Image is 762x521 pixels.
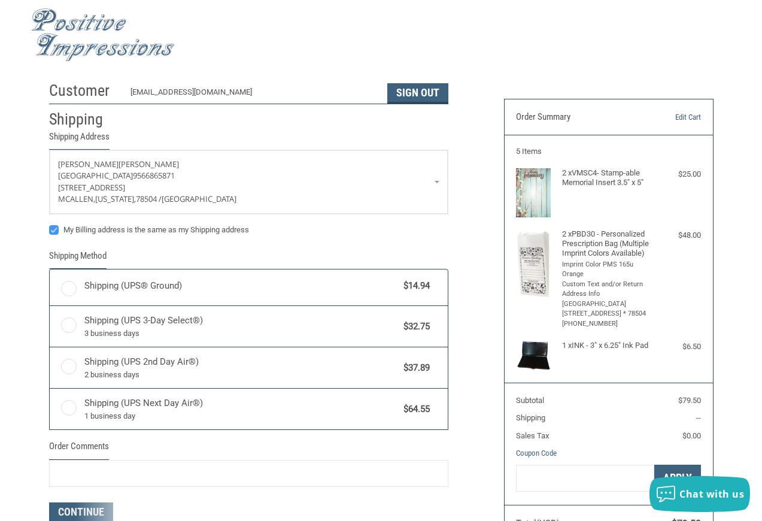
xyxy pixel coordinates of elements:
div: [EMAIL_ADDRESS][DOMAIN_NAME] [130,86,375,104]
button: Apply [654,465,701,492]
span: [US_STATE], [95,193,136,204]
span: Chat with us [679,487,744,501]
h2: Customer [49,81,119,101]
h4: 1 x INK - 3" x 6.25" Ink Pad [562,341,652,350]
li: Imprint Color PMS 165u Orange [562,260,652,280]
button: Chat with us [649,476,750,512]
h3: Order Summary [516,111,642,123]
h2: Shipping [49,110,119,129]
label: My Billing address is the same as my Shipping address [49,225,448,235]
span: McAllen, [58,193,95,204]
h3: 5 Items [516,147,701,156]
span: Shipping (UPS 2nd Day Air®) [84,355,398,380]
a: Edit Cart [642,111,701,123]
h4: 2 x VMSC4- Stamp-able Memorial Insert 3.5" x 5" [562,168,652,188]
span: $37.89 [398,361,430,375]
span: [GEOGRAPHIC_DATA] [58,170,133,181]
span: $14.94 [398,279,430,293]
span: Shipping (UPS® Ground) [84,279,398,293]
legend: Order Comments [49,440,109,459]
span: 3 business days [84,328,398,340]
input: Gift Certificate or Coupon Code [516,465,654,492]
span: 9566865871 [133,170,175,181]
a: Coupon Code [516,449,557,458]
div: $6.50 [655,341,701,353]
span: 2 business days [84,369,398,381]
span: $64.55 [398,402,430,416]
img: Positive Impressions [31,8,175,62]
div: $25.00 [655,168,701,180]
span: Subtotal [516,396,544,405]
span: [STREET_ADDRESS] [58,182,125,193]
span: $32.75 [398,320,430,334]
span: $79.50 [678,396,701,405]
span: -- [696,413,701,422]
h4: 2 x PBD30 - Personalized Prescription Bag (Multiple Imprint Colors Available) [562,229,652,259]
div: $48.00 [655,229,701,241]
span: 78504 / [136,193,162,204]
span: Shipping [516,413,545,422]
li: Custom Text and/or Return Address Info [GEOGRAPHIC_DATA][STREET_ADDRESS] * 78504 [PHONE_NUMBER] [562,280,652,329]
span: $0.00 [682,431,701,440]
legend: Shipping Method [49,249,107,269]
span: Shipping (UPS Next Day Air®) [84,396,398,422]
span: [PERSON_NAME] [119,159,179,169]
a: Enter or select a different address [50,150,448,214]
legend: Shipping Address [49,130,110,150]
span: [PERSON_NAME] [58,159,119,169]
span: [GEOGRAPHIC_DATA] [162,193,236,204]
span: 1 business day [84,410,398,422]
span: Shipping (UPS 3-Day Select®) [84,314,398,339]
button: Sign Out [387,83,448,104]
span: Sales Tax [516,431,549,440]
